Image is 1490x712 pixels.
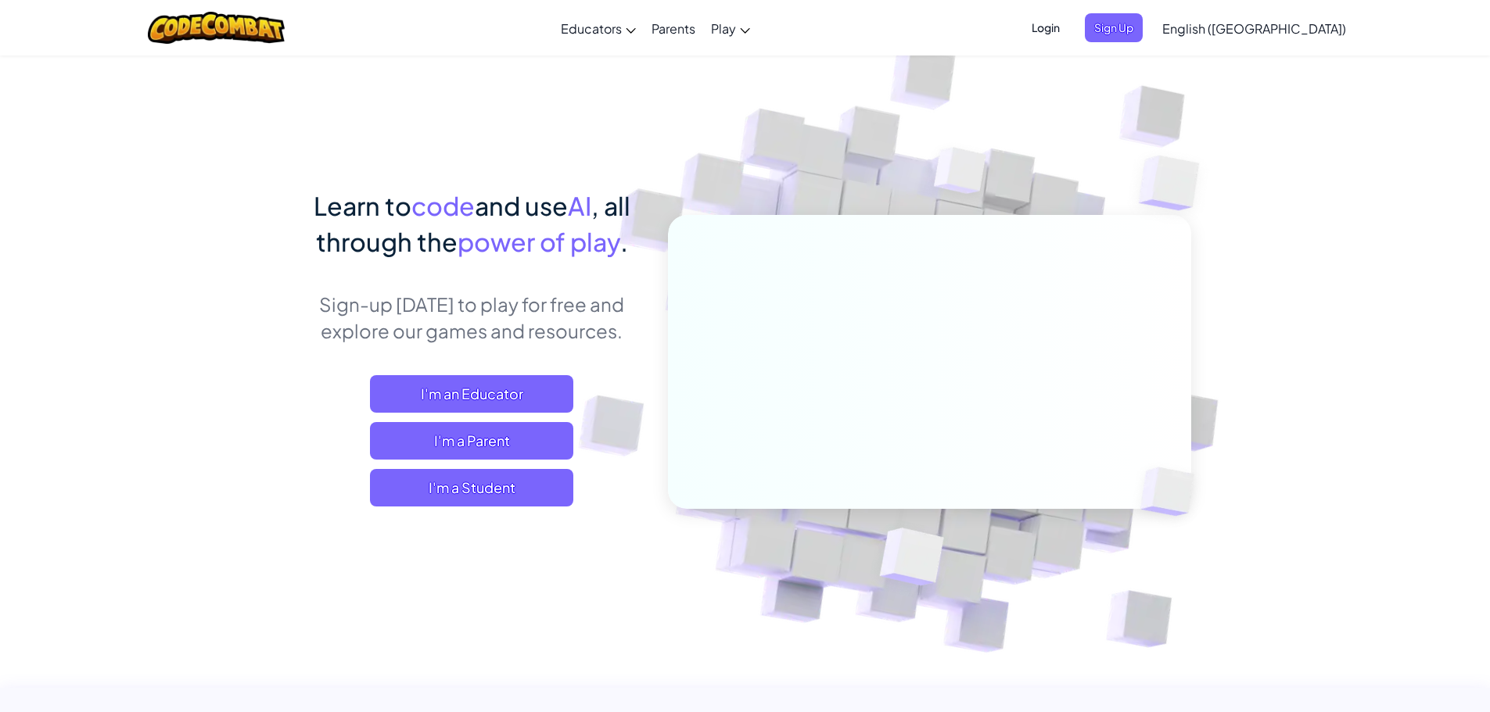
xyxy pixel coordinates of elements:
[300,291,644,344] p: Sign-up [DATE] to play for free and explore our games and resources.
[841,495,981,624] img: Overlap cubes
[370,422,573,460] a: I'm a Parent
[1108,117,1243,249] img: Overlap cubes
[644,7,703,49] a: Parents
[1085,13,1143,42] button: Sign Up
[620,226,628,257] span: .
[904,116,1017,233] img: Overlap cubes
[148,12,285,44] img: CodeCombat logo
[711,20,736,37] span: Play
[1162,20,1346,37] span: English ([GEOGRAPHIC_DATA])
[314,190,411,221] span: Learn to
[1114,435,1231,549] img: Overlap cubes
[411,190,475,221] span: code
[458,226,620,257] span: power of play
[553,7,644,49] a: Educators
[703,7,758,49] a: Play
[475,190,568,221] span: and use
[568,190,591,221] span: AI
[370,469,573,506] button: I'm a Student
[561,20,622,37] span: Educators
[1022,13,1069,42] button: Login
[370,375,573,413] a: I'm an Educator
[1154,7,1354,49] a: English ([GEOGRAPHIC_DATA])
